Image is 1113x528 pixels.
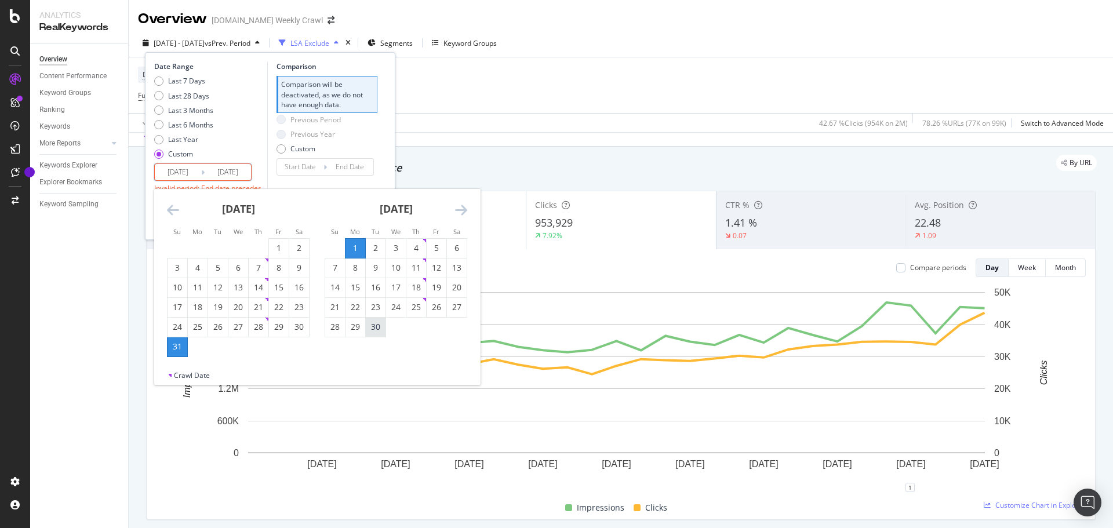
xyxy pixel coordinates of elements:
[1074,489,1101,516] div: Open Intercom Messenger
[406,297,427,317] td: Choose Thursday, September 25, 2025 as your check-out date. It’s available.
[970,459,999,469] text: [DATE]
[168,337,188,356] td: Selected as end date. Sunday, August 31, 2025
[39,70,120,82] a: Content Performance
[725,199,750,210] span: CTR %
[277,76,377,112] div: Comparison will be deactivated, as we do not have enough data.
[543,231,562,241] div: 7.92%
[168,301,187,313] div: 17
[39,21,119,34] div: RealKeywords
[168,282,187,293] div: 10
[427,258,447,278] td: Choose Friday, September 12, 2025 as your check-out date. It’s available.
[602,459,631,469] text: [DATE]
[296,227,303,236] small: Sa
[205,38,250,48] span: vs Prev. Period
[208,262,228,274] div: 5
[214,227,221,236] small: Tu
[366,297,386,317] td: Choose Tuesday, September 23, 2025 as your check-out date. It’s available.
[386,278,406,297] td: Choose Wednesday, September 17, 2025 as your check-out date. It’s available.
[427,262,446,274] div: 12
[289,258,310,278] td: Choose Saturday, August 9, 2025 as your check-out date. It’s available.
[447,278,467,297] td: Choose Saturday, September 20, 2025 as your check-out date. It’s available.
[154,76,213,86] div: Last 7 Days
[182,348,192,398] text: Impressions
[208,258,228,278] td: Choose Tuesday, August 5, 2025 as your check-out date. It’s available.
[290,115,341,125] div: Previous Period
[345,297,366,317] td: Choose Monday, September 22, 2025 as your check-out date. It’s available.
[406,301,426,313] div: 25
[168,278,188,297] td: Choose Sunday, August 10, 2025 as your check-out date. It’s available.
[218,384,239,394] text: 1.2M
[915,216,941,230] span: 22.48
[39,121,70,133] div: Keywords
[528,459,557,469] text: [DATE]
[168,317,188,337] td: Choose Sunday, August 24, 2025 as your check-out date. It’s available.
[208,301,228,313] div: 19
[249,258,269,278] td: Choose Thursday, August 7, 2025 as your check-out date. It’s available.
[154,105,213,115] div: Last 3 Months
[372,227,379,236] small: Tu
[188,321,208,333] div: 25
[138,9,207,29] div: Overview
[366,321,385,333] div: 30
[994,319,1011,329] text: 40K
[208,317,228,337] td: Choose Tuesday, August 26, 2025 as your check-out date. It’s available.
[447,238,467,258] td: Choose Saturday, September 6, 2025 as your check-out date. It’s available.
[577,501,624,515] span: Impressions
[39,121,120,133] a: Keywords
[366,242,385,254] div: 2
[1016,114,1104,132] button: Switch to Advanced Mode
[994,384,1011,394] text: 20K
[188,297,208,317] td: Choose Monday, August 18, 2025 as your check-out date. It’s available.
[325,258,345,278] td: Choose Sunday, September 7, 2025 as your check-out date. It’s available.
[289,317,310,337] td: Choose Saturday, August 30, 2025 as your check-out date. It’s available.
[345,321,365,333] div: 29
[386,297,406,317] td: Choose Wednesday, September 24, 2025 as your check-out date. It’s available.
[995,500,1086,510] span: Customize Chart in Explorer
[234,227,243,236] small: We
[386,301,406,313] div: 24
[39,176,120,188] a: Explorer Bookmarks
[325,317,345,337] td: Choose Sunday, September 28, 2025 as your check-out date. It’s available.
[222,202,255,216] strong: [DATE]
[39,176,102,188] div: Explorer Bookmarks
[277,61,377,71] div: Comparison
[325,301,345,313] div: 21
[39,159,120,172] a: Keywords Explorer
[249,282,268,293] div: 14
[154,149,213,159] div: Custom
[645,501,667,515] span: Clicks
[363,34,417,52] button: Segments
[427,238,447,258] td: Choose Friday, September 5, 2025 as your check-out date. It’s available.
[328,16,334,24] div: arrow-right-arrow-left
[168,297,188,317] td: Choose Sunday, August 17, 2025 as your check-out date. It’s available.
[381,459,410,469] text: [DATE]
[208,282,228,293] div: 12
[208,297,228,317] td: Choose Tuesday, August 19, 2025 as your check-out date. It’s available.
[228,297,249,317] td: Choose Wednesday, August 20, 2025 as your check-out date. It’s available.
[985,263,999,272] div: Day
[345,282,365,293] div: 15
[249,262,268,274] div: 7
[154,91,213,101] div: Last 28 Days
[154,120,213,130] div: Last 6 Months
[386,238,406,258] td: Choose Wednesday, September 3, 2025 as your check-out date. It’s available.
[905,483,915,492] div: 1
[192,227,202,236] small: Mo
[269,242,289,254] div: 1
[249,317,269,337] td: Choose Thursday, August 28, 2025 as your check-out date. It’s available.
[366,258,386,278] td: Choose Tuesday, September 9, 2025 as your check-out date. It’s available.
[249,278,269,297] td: Choose Thursday, August 14, 2025 as your check-out date. It’s available.
[39,159,97,172] div: Keywords Explorer
[168,149,193,159] div: Custom
[406,278,427,297] td: Choose Thursday, September 18, 2025 as your check-out date. It’s available.
[168,321,187,333] div: 24
[188,301,208,313] div: 18
[896,459,925,469] text: [DATE]
[154,38,205,48] span: [DATE] - [DATE]
[289,278,310,297] td: Choose Saturday, August 16, 2025 as your check-out date. It’s available.
[154,183,264,203] div: Invalid period: End date precedes start date
[984,500,1086,510] a: Customize Chart in Explorer
[386,262,406,274] div: 10
[208,278,228,297] td: Choose Tuesday, August 12, 2025 as your check-out date. It’s available.
[138,90,163,100] span: Full URL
